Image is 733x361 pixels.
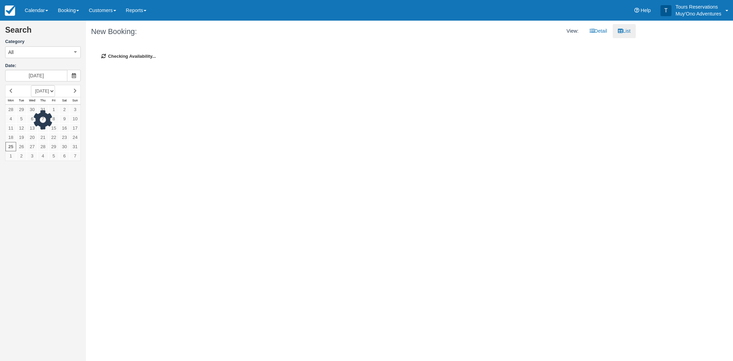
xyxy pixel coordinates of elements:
[585,24,612,38] a: Detail
[5,63,81,69] label: Date:
[5,46,81,58] button: All
[562,24,584,38] li: View:
[660,5,671,16] div: T
[91,43,631,70] div: Checking Availability...
[5,142,16,151] a: 25
[641,8,651,13] span: Help
[8,49,14,56] span: All
[91,28,356,36] h1: New Booking:
[613,24,635,38] a: List
[634,8,639,13] i: Help
[5,26,81,39] h2: Search
[5,39,81,45] label: Category
[676,3,721,10] p: Tours Reservations
[676,10,721,17] p: Muy'Ono Adventures
[5,6,15,16] img: checkfront-main-nav-mini-logo.png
